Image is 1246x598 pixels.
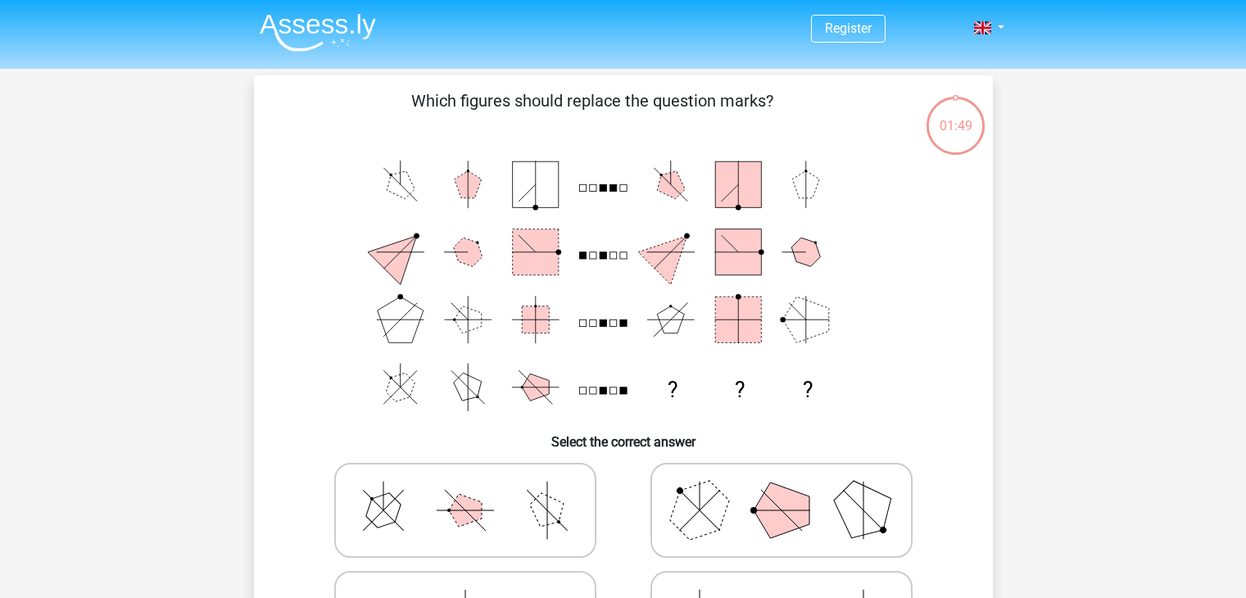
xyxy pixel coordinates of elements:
[280,88,905,138] p: Which figures should replace the question marks?
[735,378,745,402] text: ?
[802,378,812,402] text: ?
[260,13,376,52] img: Assessly
[280,421,967,450] h6: Select the correct answer
[667,378,677,402] text: ?
[925,95,986,136] div: 01:49
[825,20,872,36] a: Register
